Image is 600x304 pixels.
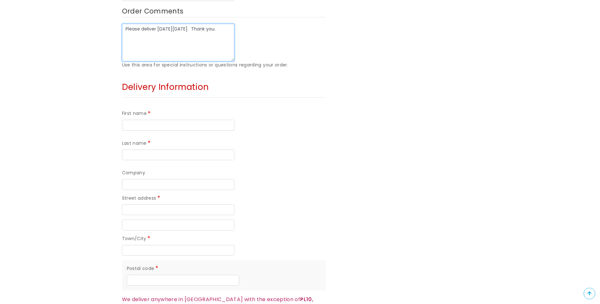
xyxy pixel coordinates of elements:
[122,81,209,93] span: Delivery Information
[127,265,159,273] label: Postal code
[122,169,145,177] label: Company
[122,235,152,243] label: Town/City
[122,5,326,17] label: Order Comments
[122,140,152,147] label: Last name
[122,61,326,69] div: Use this area for special instructions or questions regarding your order.
[122,110,152,117] label: First name
[122,195,161,202] label: Street address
